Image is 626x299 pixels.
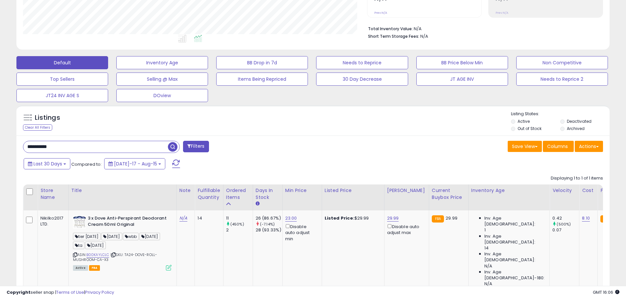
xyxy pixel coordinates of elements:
div: Store Name [40,187,66,201]
span: Inv. Age [DEMOGRAPHIC_DATA]: [484,233,545,245]
button: Items Being Repriced [216,73,308,86]
div: Inventory Age [471,187,547,194]
b: Listed Price: [325,215,355,221]
span: ta [73,242,84,249]
div: Current Buybox Price [432,187,466,201]
div: Ordered Items [226,187,250,201]
small: FBA [432,215,444,223]
span: Last 30 Days [34,160,62,167]
div: Days In Stock [256,187,280,201]
button: Needs to Reprice 2 [516,73,608,86]
button: Actions [575,141,603,152]
span: [DATE] [85,242,106,249]
div: 0.07 [552,227,579,233]
div: Listed Price [325,187,382,194]
span: 29.99 [446,215,457,221]
span: Inv. Age [DEMOGRAPHIC_DATA]: [484,215,545,227]
button: DOview [116,89,208,102]
b: Total Inventory Value: [368,26,413,32]
span: Inv. Age [DEMOGRAPHIC_DATA]-180: [484,269,545,281]
span: [DATE]-17 - Aug-15 [114,160,157,167]
button: Save View [508,141,542,152]
button: [DATE]-17 - Aug-15 [104,158,165,169]
div: Note [179,187,192,194]
button: Inventory Age [116,56,208,69]
span: N/A [484,263,492,269]
label: Archived [567,126,585,131]
span: tier [DATE] [73,233,101,240]
b: Short Term Storage Fees: [368,33,419,39]
div: seller snap | | [7,289,114,296]
a: Terms of Use [56,289,84,295]
b: 3 x Dove Anti-Perspirant Deodorant Cream 50ml Original [88,215,168,229]
div: Disable auto adjust max [387,223,424,236]
a: 23.00 [285,215,297,222]
span: Columns [547,143,568,150]
small: (450%) [230,222,244,227]
div: Fulfillable Quantity [197,187,220,201]
span: All listings currently available for purchase on Amazon [73,265,88,271]
div: Min Price [285,187,319,194]
small: Prev: N/A [496,11,508,15]
div: 11 [226,215,253,221]
span: N/A [484,281,492,287]
img: 41fNyzYfx4L._SL40_.jpg [73,215,86,228]
a: B00KAYLCLC [86,252,109,258]
span: N/A [420,33,428,39]
button: Filters [183,141,209,152]
div: $29.99 [325,215,379,221]
small: FBA [600,215,613,223]
h5: Listings [35,113,60,122]
button: BB Drop in 7d [216,56,308,69]
div: Velocity [552,187,576,194]
button: JT AGE INV [416,73,508,86]
span: 1 [484,227,486,233]
span: 2025-09-16 16:06 GMT [593,289,619,295]
button: JT24 INV AGE S [16,89,108,102]
button: Non Competitive [516,56,608,69]
li: N/A [368,24,598,32]
label: Active [518,118,530,124]
label: Out of Stock [518,126,542,131]
div: Nikilko2017 LTD. [40,215,63,227]
div: Clear All Filters [23,124,52,131]
strong: Copyright [7,289,31,295]
div: Title [71,187,174,194]
button: Selling @ Max [116,73,208,86]
small: Prev: N/A [374,11,387,15]
div: Cost [582,187,595,194]
div: Displaying 1 to 1 of 1 items [551,175,603,182]
small: (500%) [557,222,571,227]
span: 14 [484,245,489,251]
a: Privacy Policy [85,289,114,295]
div: [PERSON_NAME] [387,187,426,194]
button: 30 Day Decrease [316,73,408,86]
button: Last 30 Days [24,158,70,169]
div: ASIN: [73,215,172,270]
p: Listing States: [511,111,610,117]
div: 26 (86.67%) [256,215,282,221]
div: 2 [226,227,253,233]
span: [DATE] [101,233,122,240]
small: Days In Stock. [256,201,260,207]
span: Compared to: [71,161,102,167]
div: 0.42 [552,215,579,221]
a: 8.10 [582,215,590,222]
button: Needs to Reprice [316,56,408,69]
button: Top Sellers [16,73,108,86]
span: FBA [89,265,100,271]
div: 14 [197,215,218,221]
a: N/A [179,215,187,222]
button: Default [16,56,108,69]
span: wbb [123,233,139,240]
a: 29.99 [387,215,399,222]
span: [DATE] [139,233,160,240]
button: Columns [543,141,574,152]
div: 28 (93.33%) [256,227,282,233]
label: Deactivated [567,118,591,124]
div: Disable auto adjust min [285,223,317,242]
small: (-7.14%) [260,222,275,227]
span: Inv. Age [DEMOGRAPHIC_DATA]: [484,251,545,263]
button: BB Price Below Min [416,56,508,69]
span: | SKU: TA24-DOVE-ROLL-MUSHROOM-CA-X3 [73,252,157,262]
